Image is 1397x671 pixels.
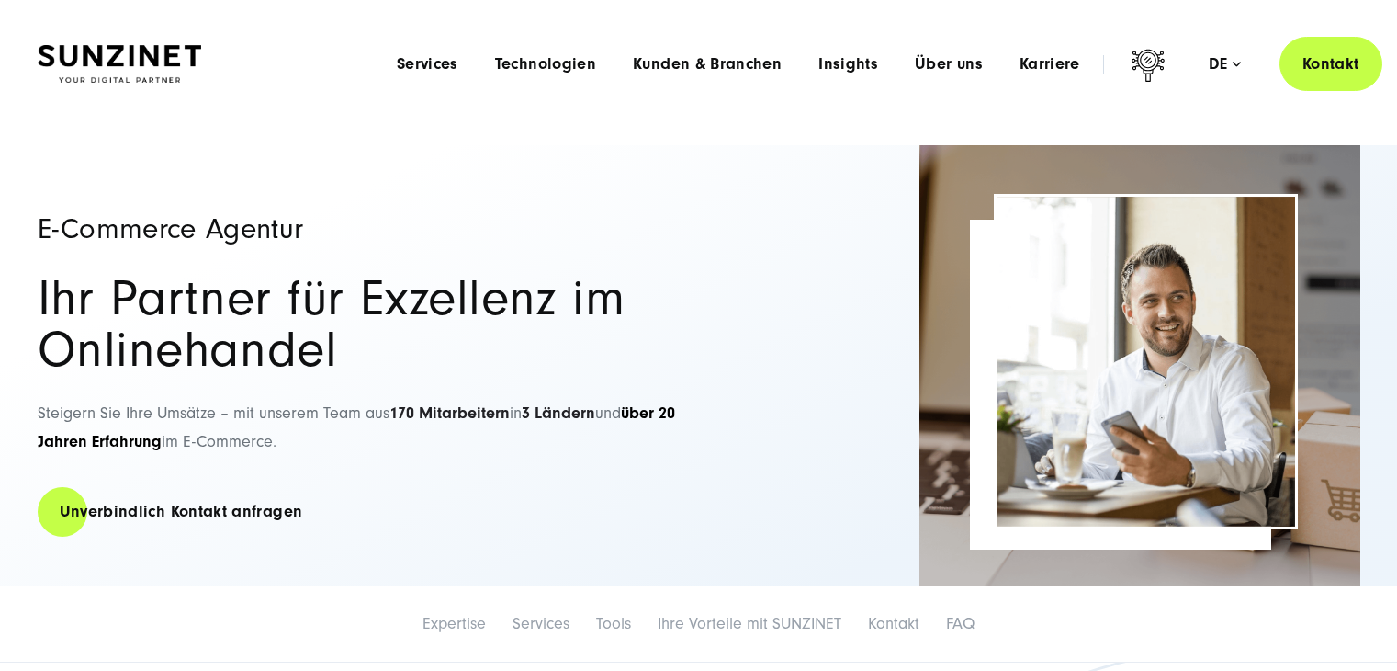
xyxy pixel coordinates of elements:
[1209,55,1241,74] div: de
[1279,37,1382,91] a: Kontakt
[38,400,681,456] p: Steigern Sie Ihre Umsätze – mit unserem Team aus in und im E-Commerce.
[868,614,919,633] a: Kontakt
[422,614,486,633] a: Expertise
[915,55,983,74] a: Über uns
[1020,55,1080,74] a: Karriere
[38,404,675,451] span: über 20 Jahren Erfahrung
[818,55,878,74] a: Insights
[522,404,595,423] strong: 3 Ländern
[38,45,201,84] img: SUNZINET Full Service Digital Agentur
[389,404,510,423] strong: 170 Mitarbeitern
[513,614,569,633] a: Services
[633,55,782,74] a: Kunden & Branchen
[658,614,841,633] a: Ihre Vorteile mit SUNZINET
[919,145,1360,586] img: E-Commerce Agentur SUNZINET - hintergrund Bild mit Paket
[38,485,325,538] a: Unverbindlich Kontakt anfragen
[397,55,458,74] a: Services
[495,55,596,74] a: Technologien
[997,197,1295,527] img: E-Commerce Agentur SUNZINET
[946,614,975,633] a: FAQ
[38,273,681,376] h2: Ihr Partner für Exzellenz im Onlinehandel
[596,614,631,633] a: Tools
[38,214,681,244] h1: E-Commerce Agentur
